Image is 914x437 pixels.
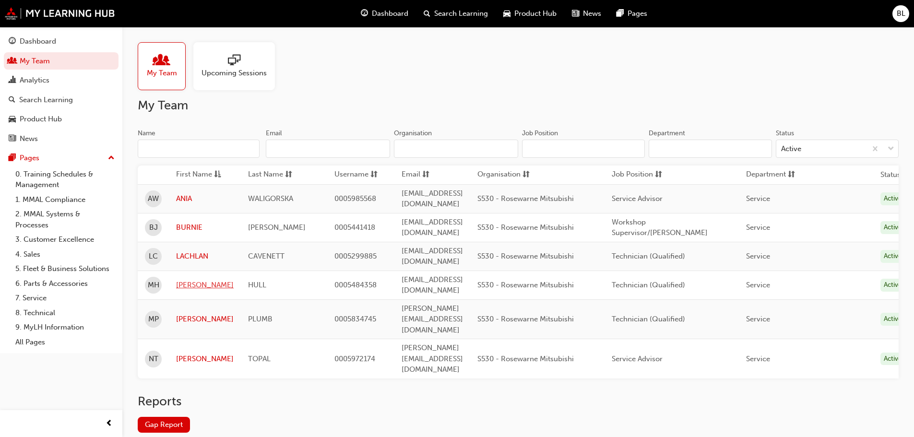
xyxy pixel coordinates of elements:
a: Analytics [4,71,119,89]
span: people-icon [9,57,16,66]
span: Job Position [612,169,653,181]
span: Technician (Qualified) [612,281,685,289]
input: Department [649,140,772,158]
span: sorting-icon [788,169,795,181]
span: news-icon [9,135,16,143]
span: Email [402,169,420,181]
button: Usernamesorting-icon [334,169,387,181]
span: HULL [248,281,266,289]
span: sorting-icon [522,169,530,181]
span: Upcoming Sessions [202,68,267,79]
h2: My Team [138,98,899,113]
button: Emailsorting-icon [402,169,454,181]
a: [PERSON_NAME] [176,314,234,325]
span: sorting-icon [370,169,378,181]
span: pages-icon [617,8,624,20]
span: Technician (Qualified) [612,252,685,260]
span: prev-icon [106,418,113,430]
span: Service [746,223,770,232]
div: Analytics [20,75,49,86]
span: Dashboard [372,8,408,19]
div: Pages [20,153,39,164]
a: 4. Sales [12,247,119,262]
span: [PERSON_NAME] [248,223,306,232]
span: Technician (Qualified) [612,315,685,323]
span: S530 - Rosewarne Mitsubishi [477,223,574,232]
span: Service [746,315,770,323]
a: pages-iconPages [609,4,655,24]
span: Workshop Supervisor/[PERSON_NAME] [612,218,708,237]
span: Service [746,252,770,260]
button: Job Positionsorting-icon [612,169,665,181]
span: 0005299885 [334,252,377,260]
span: AW [148,193,159,204]
span: News [583,8,601,19]
span: [EMAIL_ADDRESS][DOMAIN_NAME] [402,275,463,295]
a: Upcoming Sessions [193,42,283,90]
a: Search Learning [4,91,119,109]
img: mmal [5,7,115,20]
div: Status [776,129,794,138]
span: Service [746,354,770,363]
span: down-icon [888,143,894,155]
span: search-icon [424,8,430,20]
div: Department [649,129,685,138]
span: S530 - Rosewarne Mitsubishi [477,315,574,323]
span: search-icon [9,96,15,105]
span: chart-icon [9,76,16,85]
span: Search Learning [434,8,488,19]
span: 0005484358 [334,281,377,289]
div: Active [880,313,905,326]
span: Organisation [477,169,521,181]
span: First Name [176,169,212,181]
h2: Reports [138,394,899,409]
div: Active [781,143,801,154]
span: 0005834745 [334,315,376,323]
button: Last Namesorting-icon [248,169,301,181]
a: 2. MMAL Systems & Processes [12,207,119,232]
span: asc-icon [214,169,221,181]
a: 9. MyLH Information [12,320,119,335]
span: Department [746,169,786,181]
span: S530 - Rosewarne Mitsubishi [477,252,574,260]
div: Active [880,221,905,234]
span: car-icon [503,8,510,20]
div: Organisation [394,129,432,138]
span: WALIGORSKA [248,194,293,203]
span: Service Advisor [612,354,663,363]
span: PLUMB [248,315,273,323]
span: MP [148,314,159,325]
a: news-iconNews [564,4,609,24]
button: Departmentsorting-icon [746,169,799,181]
span: car-icon [9,115,16,124]
input: Job Position [522,140,645,158]
span: NT [149,354,158,365]
a: 3. Customer Excellence [12,232,119,247]
a: 0. Training Schedules & Management [12,167,119,192]
input: Email [266,140,390,158]
span: Service Advisor [612,194,663,203]
span: sorting-icon [655,169,662,181]
a: Product Hub [4,110,119,128]
a: My Team [138,42,193,90]
span: sorting-icon [285,169,292,181]
span: Username [334,169,368,181]
div: Product Hub [20,114,62,125]
div: Active [880,192,905,205]
a: 1. MMAL Compliance [12,192,119,207]
span: LC [149,251,158,262]
span: [EMAIL_ADDRESS][DOMAIN_NAME] [402,218,463,237]
button: Pages [4,149,119,167]
span: MH [148,280,159,291]
a: Dashboard [4,33,119,50]
button: DashboardMy TeamAnalyticsSearch LearningProduct HubNews [4,31,119,149]
a: search-iconSearch Learning [416,4,496,24]
span: guage-icon [361,8,368,20]
button: Organisationsorting-icon [477,169,530,181]
div: Dashboard [20,36,56,47]
div: Active [880,353,905,366]
a: News [4,130,119,148]
th: Status [880,169,901,180]
span: Pages [628,8,647,19]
